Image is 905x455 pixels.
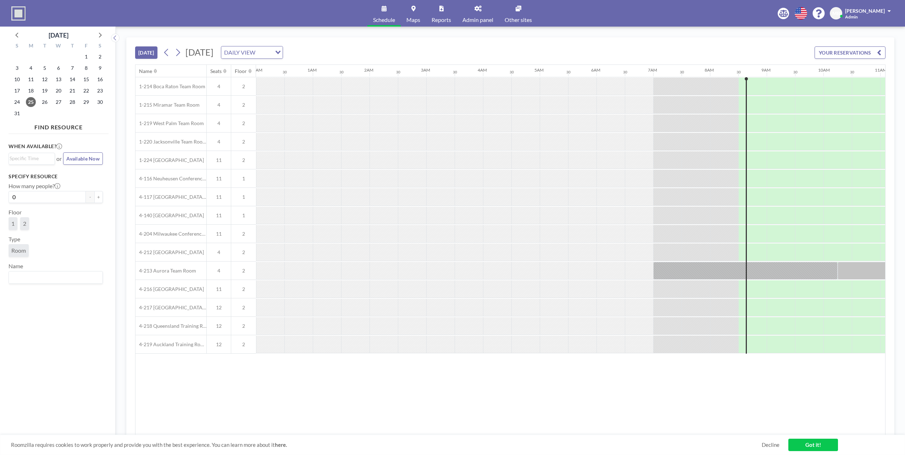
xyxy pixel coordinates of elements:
[231,268,256,274] span: 2
[10,42,24,51] div: S
[38,42,52,51] div: T
[705,67,714,73] div: 8AM
[9,153,55,164] div: Search for option
[63,152,103,165] button: Available Now
[648,67,657,73] div: 7AM
[307,67,317,73] div: 1AM
[818,67,830,73] div: 10AM
[845,8,885,14] span: [PERSON_NAME]
[54,97,63,107] span: Wednesday, August 27, 2025
[135,249,204,255] span: 4-212 [GEOGRAPHIC_DATA]
[832,10,840,17] span: MB
[135,231,206,237] span: 4-204 Milwaukee Conference Room
[251,67,262,73] div: 12AM
[9,173,103,180] h3: Specify resource
[850,70,854,74] div: 30
[67,86,77,96] span: Thursday, August 21, 2025
[12,63,22,73] span: Sunday, August 3, 2025
[139,68,152,74] div: Name
[231,323,256,329] span: 2
[67,97,77,107] span: Thursday, August 28, 2025
[591,67,600,73] div: 6AM
[79,42,93,51] div: F
[510,70,514,74] div: 30
[231,194,256,200] span: 1
[207,323,231,329] span: 12
[207,341,231,348] span: 12
[26,97,36,107] span: Monday, August 25, 2025
[81,74,91,84] span: Friday, August 15, 2025
[207,212,231,219] span: 11
[9,263,23,270] label: Name
[283,70,287,74] div: 30
[56,155,62,162] span: or
[135,157,204,163] span: 1-224 [GEOGRAPHIC_DATA]
[40,63,50,73] span: Tuesday, August 5, 2025
[26,86,36,96] span: Monday, August 18, 2025
[462,17,493,23] span: Admin panel
[49,30,68,40] div: [DATE]
[231,341,256,348] span: 2
[223,48,257,57] span: DAILY VIEW
[26,63,36,73] span: Monday, August 4, 2025
[231,102,256,108] span: 2
[10,273,99,282] input: Search for option
[432,17,451,23] span: Reports
[207,139,231,145] span: 4
[135,46,157,59] button: [DATE]
[54,63,63,73] span: Wednesday, August 6, 2025
[231,286,256,292] span: 2
[762,442,779,448] a: Decline
[207,83,231,90] span: 4
[95,97,105,107] span: Saturday, August 30, 2025
[81,97,91,107] span: Friday, August 29, 2025
[231,249,256,255] span: 2
[24,42,38,51] div: M
[67,63,77,73] span: Thursday, August 7, 2025
[406,17,420,23] span: Maps
[231,304,256,311] span: 2
[135,286,204,292] span: 4-216 [GEOGRAPHIC_DATA]
[207,268,231,274] span: 4
[9,236,20,243] label: Type
[505,17,532,23] span: Other sites
[40,97,50,107] span: Tuesday, August 26, 2025
[9,271,102,283] div: Search for option
[95,63,105,73] span: Saturday, August 9, 2025
[135,304,206,311] span: 4-217 [GEOGRAPHIC_DATA] Training Room
[95,74,105,84] span: Saturday, August 16, 2025
[231,157,256,163] span: 2
[52,42,66,51] div: W
[364,67,373,73] div: 2AM
[135,323,206,329] span: 4-218 Queensland Training Room
[12,108,22,118] span: Sunday, August 31, 2025
[210,68,222,74] div: Seats
[231,231,256,237] span: 2
[54,86,63,96] span: Wednesday, August 20, 2025
[421,67,430,73] div: 3AM
[11,247,26,254] span: Room
[11,6,26,21] img: organization-logo
[11,220,15,227] span: 1
[12,86,22,96] span: Sunday, August 17, 2025
[207,231,231,237] span: 11
[23,220,26,227] span: 2
[339,70,344,74] div: 30
[40,86,50,96] span: Tuesday, August 19, 2025
[231,120,256,127] span: 2
[9,209,22,216] label: Floor
[737,70,741,74] div: 30
[453,70,457,74] div: 30
[207,102,231,108] span: 4
[94,191,103,203] button: +
[207,194,231,200] span: 11
[95,86,105,96] span: Saturday, August 23, 2025
[66,156,100,162] span: Available Now
[26,74,36,84] span: Monday, August 11, 2025
[845,14,858,19] span: Admin
[373,17,395,23] span: Schedule
[875,67,887,73] div: 11AM
[534,67,544,73] div: 5AM
[9,121,109,131] h4: FIND RESOURCE
[11,442,762,448] span: Roomzilla requires cookies to work properly and provide you with the best experience. You can lea...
